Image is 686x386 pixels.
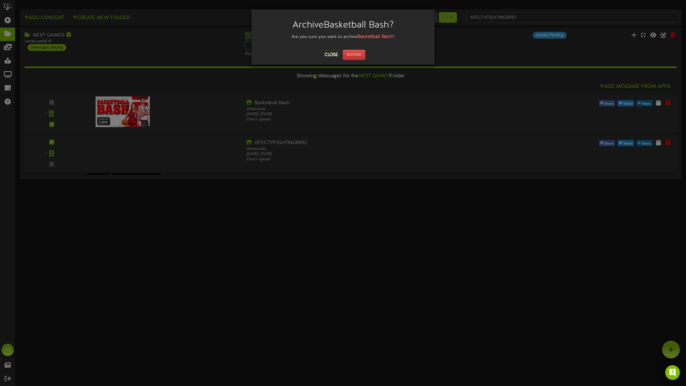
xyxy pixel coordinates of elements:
[321,50,341,60] button: Close
[357,34,392,40] strong: Basketball Bash
[665,365,680,380] div: Open Intercom Messenger
[343,50,365,60] button: Archive
[256,33,430,40] div: Are you sure you want to archive ?
[261,20,425,30] h2: Archive Basketball Bash ?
